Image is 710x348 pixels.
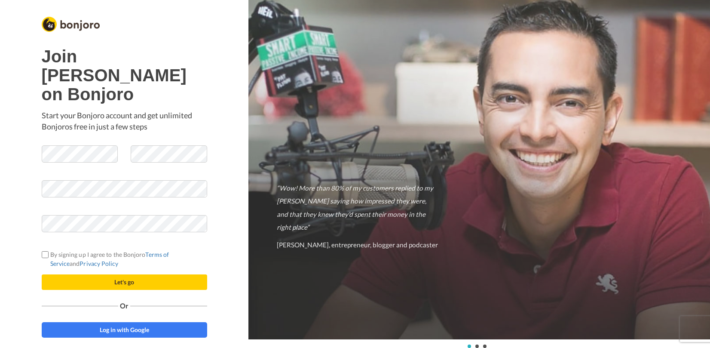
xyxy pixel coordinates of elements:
[100,326,149,333] span: Log in with Google
[42,274,207,290] button: Let's go
[50,251,169,267] a: Terms of Service
[277,182,438,234] p: “Wow! More than 80% of my customers replied to my [PERSON_NAME] saying how impressed they were, a...
[118,303,130,309] span: Or
[42,47,207,104] h1: Join [PERSON_NAME] on Bonjoro
[80,260,118,267] a: Privacy Policy
[42,250,207,268] label: By signing up I agree to the Bonjoro and
[42,110,207,132] p: Start your Bonjoro account and get unlimited Bonjoros free in just a few steps
[42,251,49,258] input: By signing up I agree to the BonjoroTerms of ServiceandPrivacy Policy
[277,238,438,252] p: [PERSON_NAME], entrepreneur, blogger and podcaster
[42,322,207,338] a: Log in with Google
